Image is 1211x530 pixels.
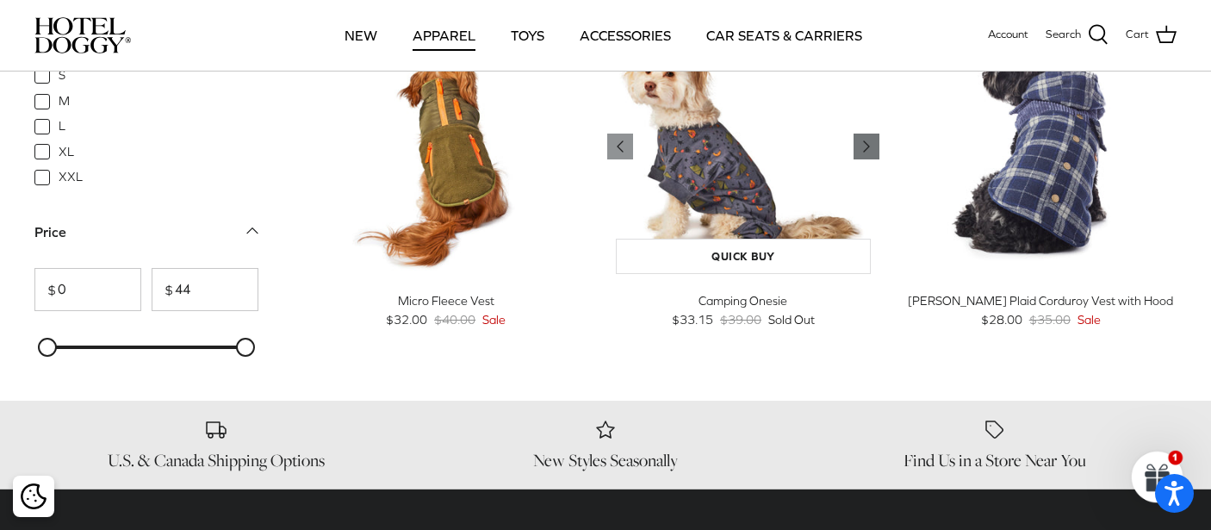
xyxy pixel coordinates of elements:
a: Price [34,219,258,258]
div: Primary navigation [256,6,950,65]
span: Sale [1077,310,1101,329]
div: [PERSON_NAME] Plaid Corduroy Vest with Hood [905,291,1177,310]
img: Cookie policy [21,483,47,509]
a: Camping Onesie $33.15 $39.00 Sold Out [607,291,879,330]
a: Camping Onesie [607,11,879,283]
span: Cart [1126,26,1149,44]
a: Micro Fleece Vest $32.00 $40.00 Sale [310,291,581,330]
a: Quick buy [616,239,870,274]
span: L [59,118,65,135]
a: APPAREL [397,6,491,65]
a: U.S. & Canada Shipping Options [34,418,398,471]
span: XXL [59,169,83,186]
a: [PERSON_NAME] Plaid Corduroy Vest with Hood $28.00 $35.00 Sale [905,291,1177,330]
h6: New Styles Seasonally [424,450,787,471]
input: From [34,268,141,312]
a: Previous [854,134,879,159]
a: Micro Fleece Vest [310,11,581,283]
a: CAR SEATS & CARRIERS [691,6,878,65]
span: Sold Out [768,310,815,329]
span: Search [1046,26,1081,44]
div: Cookie policy [13,476,54,517]
a: Melton Plaid Corduroy Vest with Hood [905,11,1177,283]
input: To [152,268,258,312]
span: $28.00 [981,310,1022,329]
span: $40.00 [434,310,475,329]
span: $ [35,283,56,296]
h6: Find Us in a Store Near You [813,450,1177,471]
span: XL [59,143,74,160]
div: Micro Fleece Vest [310,291,581,310]
span: $ [152,283,173,296]
span: M [59,93,70,110]
div: Price [34,221,66,244]
a: Search [1046,24,1109,47]
a: Find Us in a Store Near You [813,418,1177,471]
span: $39.00 [720,310,761,329]
div: Camping Onesie [607,291,879,310]
span: $33.15 [672,310,713,329]
a: TOYS [495,6,560,65]
a: Account [988,26,1028,44]
button: Cookie policy [18,482,48,512]
span: $32.00 [386,310,427,329]
h6: U.S. & Canada Shipping Options [34,450,398,471]
img: hoteldoggycom [34,17,131,53]
span: Account [988,28,1028,41]
a: NEW [329,6,393,65]
span: S [59,67,65,84]
a: Previous [607,134,633,159]
a: Cart [1126,24,1177,47]
span: Sale [482,310,506,329]
a: ACCESSORIES [564,6,686,65]
span: $35.00 [1029,310,1071,329]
